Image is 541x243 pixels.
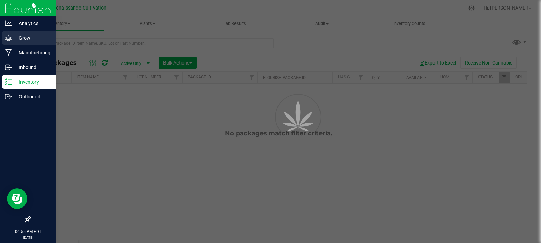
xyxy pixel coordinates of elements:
[5,93,12,100] inline-svg: Outbound
[12,19,53,27] p: Analytics
[12,78,53,86] p: Inventory
[12,92,53,101] p: Outbound
[5,20,12,27] inline-svg: Analytics
[12,34,53,42] p: Grow
[3,235,53,240] p: [DATE]
[5,78,12,85] inline-svg: Inventory
[5,34,12,41] inline-svg: Grow
[5,49,12,56] inline-svg: Manufacturing
[3,229,53,235] p: 06:55 PM EDT
[5,64,12,71] inline-svg: Inbound
[12,63,53,71] p: Inbound
[12,48,53,57] p: Manufacturing
[7,188,27,209] iframe: Resource center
